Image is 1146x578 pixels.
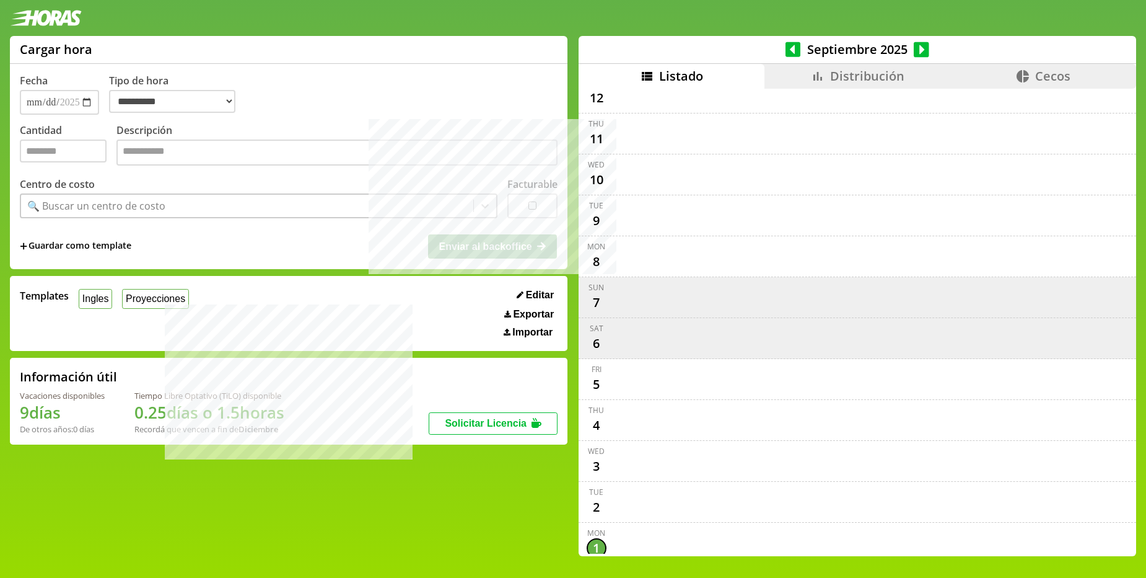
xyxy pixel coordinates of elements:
div: 12 [587,88,606,108]
span: Editar [526,290,554,301]
label: Tipo de hora [109,74,245,115]
button: Proyecciones [122,289,189,308]
span: Importar [512,327,553,338]
button: Solicitar Licencia [429,412,558,435]
div: 11 [587,129,606,149]
div: Sat [590,323,603,334]
h2: Información útil [20,368,117,385]
label: Facturable [507,177,558,191]
div: Wed [588,159,605,170]
span: Cecos [1035,68,1070,84]
div: 2 [587,497,606,517]
div: 10 [587,170,606,190]
span: Templates [20,289,69,303]
span: Listado [659,68,703,84]
div: Vacaciones disponibles [20,390,105,401]
div: Recordá que vencen a fin de [134,424,284,435]
label: Cantidad [20,123,116,169]
input: Cantidad [20,140,107,162]
div: Tue [589,200,603,211]
img: logotipo [10,10,82,26]
label: Fecha [20,74,48,87]
h1: 9 días [20,401,105,424]
span: Exportar [513,309,554,320]
div: 7 [587,293,606,313]
div: Tiempo Libre Optativo (TiLO) disponible [134,390,284,401]
div: Mon [587,528,605,538]
label: Centro de costo [20,177,95,191]
div: Wed [588,446,605,456]
select: Tipo de hora [109,90,235,113]
div: 5 [587,375,606,394]
div: Thu [588,118,604,129]
h1: 0.25 días o 1.5 horas [134,401,284,424]
b: Diciembre [238,424,278,435]
div: Fri [592,364,601,375]
button: Ingles [79,289,112,308]
div: Thu [588,405,604,416]
div: 3 [587,456,606,476]
span: Septiembre 2025 [800,41,914,58]
button: Editar [513,289,558,301]
label: Descripción [116,123,558,169]
div: De otros años: 0 días [20,424,105,435]
div: 🔍 Buscar un centro de costo [27,199,165,213]
div: Mon [587,241,605,252]
div: 1 [587,538,606,558]
span: Distribución [830,68,904,84]
span: +Guardar como template [20,239,131,253]
textarea: Descripción [116,140,558,166]
h1: Cargar hora [20,41,92,58]
div: 4 [587,416,606,435]
div: scrollable content [579,89,1136,554]
span: + [20,239,27,253]
div: 9 [587,211,606,231]
div: 8 [587,252,606,272]
div: 6 [587,334,606,353]
div: Sun [588,282,604,293]
div: Tue [589,487,603,497]
button: Exportar [501,308,558,321]
span: Solicitar Licencia [445,418,527,429]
